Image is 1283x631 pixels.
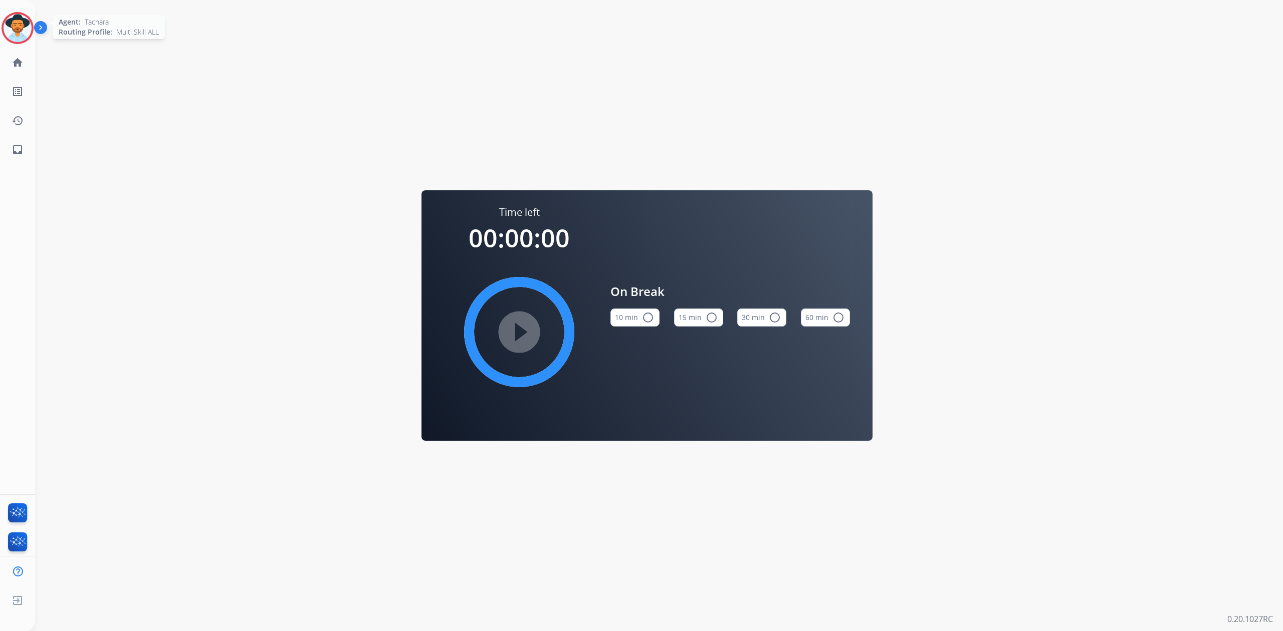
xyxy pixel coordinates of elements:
button: 30 min [737,308,786,327]
mat-icon: home [12,57,24,69]
span: Multi Skill ALL [116,27,159,37]
button: 15 min [674,308,723,327]
span: Routing Profile: [59,27,112,37]
span: Time left [499,205,540,219]
mat-icon: radio_button_unchecked [642,311,654,324]
span: 00:00:00 [469,221,570,255]
span: On Break [610,282,850,300]
mat-icon: radio_button_unchecked [769,311,781,324]
span: Agent: [59,17,81,27]
mat-icon: radio_button_unchecked [832,311,844,324]
span: Tachara [85,17,109,27]
button: 10 min [610,308,660,327]
button: 60 min [801,308,850,327]
p: 0.20.1027RC [1227,613,1273,625]
mat-icon: radio_button_unchecked [706,311,718,324]
mat-icon: history [12,115,24,127]
mat-icon: list_alt [12,86,24,98]
img: avatar [4,14,32,42]
mat-icon: inbox [12,144,24,156]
